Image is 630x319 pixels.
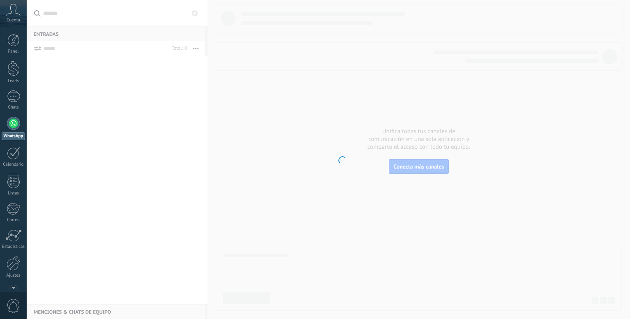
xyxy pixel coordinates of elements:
span: Cuenta [7,18,20,23]
div: WhatsApp [2,132,25,140]
div: Listas [2,191,25,196]
div: Correo [2,217,25,223]
div: Chats [2,105,25,110]
div: Estadísticas [2,244,25,250]
div: Ajustes [2,273,25,278]
div: Calendario [2,162,25,167]
div: Leads [2,79,25,84]
div: Panel [2,49,25,54]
